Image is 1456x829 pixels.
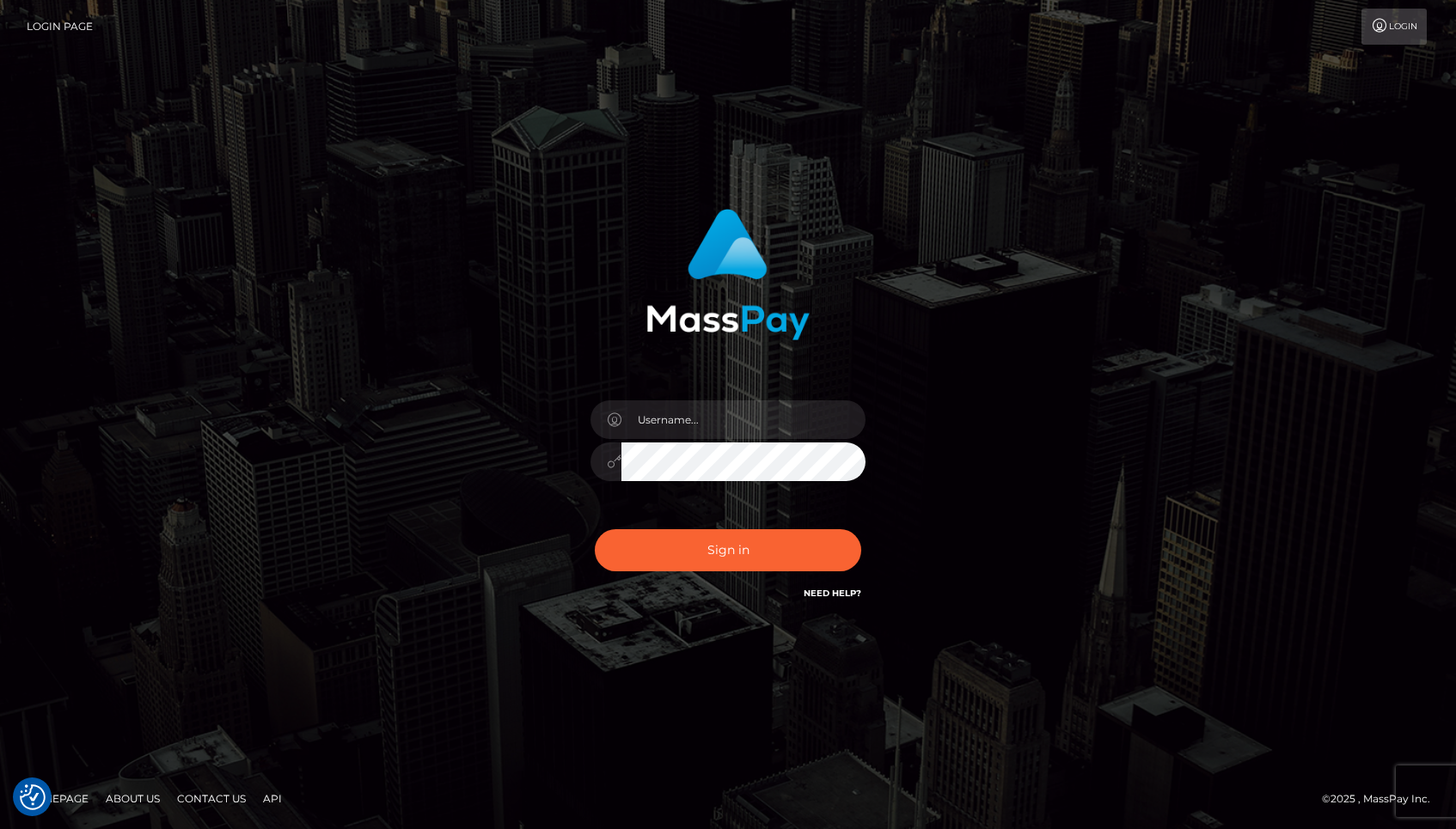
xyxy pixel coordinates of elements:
[646,209,810,340] img: MassPay Login
[256,785,289,812] a: API
[20,784,46,810] img: Revisit consent button
[804,588,861,599] a: Need Help?
[1361,9,1427,45] a: Login
[170,785,253,812] a: Contact Us
[27,9,93,45] a: Login Page
[19,785,95,812] a: Homepage
[99,785,167,812] a: About Us
[1322,789,1443,808] div: © 2025 , MassPay Inc.
[595,529,861,571] button: Sign in
[621,400,866,439] input: Username...
[20,784,46,810] button: Consent Preferences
